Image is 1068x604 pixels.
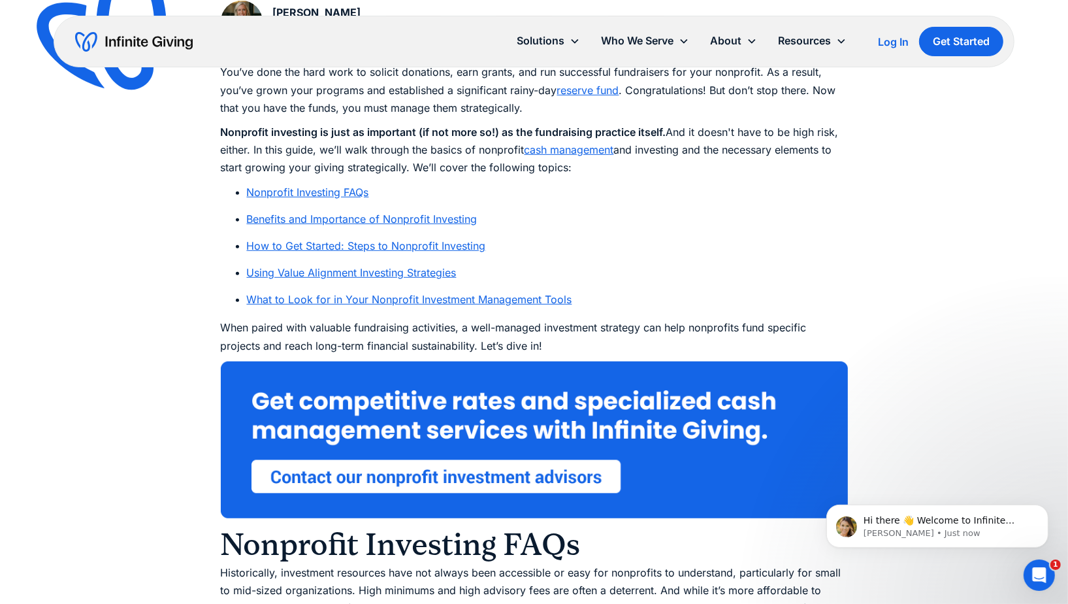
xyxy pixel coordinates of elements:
[247,212,477,226] a: Benefits and Importance of Nonprofit Investing
[506,27,591,55] div: Solutions
[601,32,673,50] div: Who We Serve
[517,32,564,50] div: Solutions
[1050,560,1061,570] span: 1
[247,266,457,279] a: Using Value Alignment Investing Strategies
[919,27,1003,56] a: Get Started
[221,126,666,139] strong: Nonprofit investing is just as important (if not more so!) as the fundraising practice itself.
[710,32,741,50] div: About
[591,27,700,55] div: Who We Serve
[878,34,909,50] a: Log In
[878,37,909,47] div: Log In
[247,239,486,252] a: How to Get Started: Steps to Nonprofit Investing
[221,63,848,117] p: You’ve done the hard work to solicit donations, earn grants, and run successful fundraisers for y...
[221,319,848,354] p: When paired with valuable fundraising activities, a well-managed investment strategy can help non...
[768,27,857,55] div: Resources
[700,27,768,55] div: About
[1024,560,1055,591] iframe: Intercom live chat
[247,293,572,306] a: What to Look for in Your Nonprofit Investment Management Tools
[247,186,369,199] a: Nonprofit Investing FAQs
[778,32,831,50] div: Resources
[557,84,619,97] a: reserve fund
[221,361,848,518] img: Get better rates and more specialized cash management services with Infinite Giving. Click to con...
[221,525,848,564] h2: Nonprofit Investing FAQs
[273,4,361,22] div: [PERSON_NAME]
[525,143,614,156] a: cash management
[807,477,1068,569] iframe: Intercom notifications message
[221,124,848,177] p: And it doesn't have to be high risk, either. In this guide, we’ll walk through the basics of nonp...
[221,1,361,42] a: [PERSON_NAME][DATE]
[75,31,193,52] a: home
